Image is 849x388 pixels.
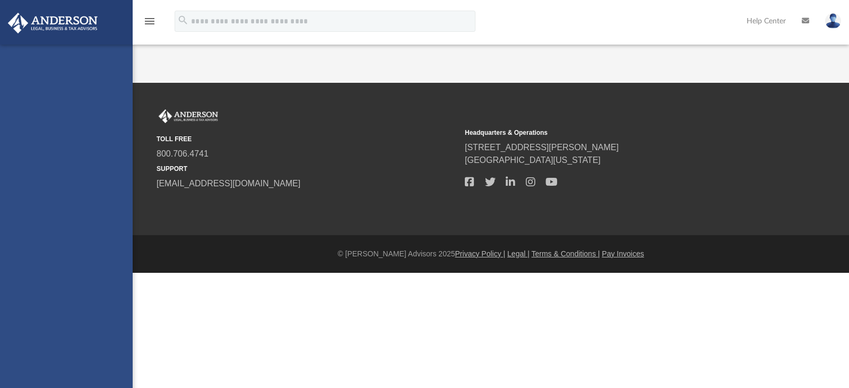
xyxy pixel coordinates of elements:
a: menu [143,20,156,28]
small: Headquarters & Operations [465,128,766,137]
small: TOLL FREE [157,134,457,144]
a: Pay Invoices [602,249,644,258]
small: SUPPORT [157,164,457,174]
i: search [177,14,189,26]
a: Terms & Conditions | [532,249,600,258]
div: © [PERSON_NAME] Advisors 2025 [133,248,849,260]
a: [GEOGRAPHIC_DATA][US_STATE] [465,156,601,165]
a: 800.706.4741 [157,149,209,158]
img: Anderson Advisors Platinum Portal [157,109,220,123]
a: [STREET_ADDRESS][PERSON_NAME] [465,143,619,152]
i: menu [143,15,156,28]
a: [EMAIL_ADDRESS][DOMAIN_NAME] [157,179,300,188]
img: User Pic [825,13,841,29]
a: Privacy Policy | [455,249,506,258]
img: Anderson Advisors Platinum Portal [5,13,101,33]
a: Legal | [507,249,530,258]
